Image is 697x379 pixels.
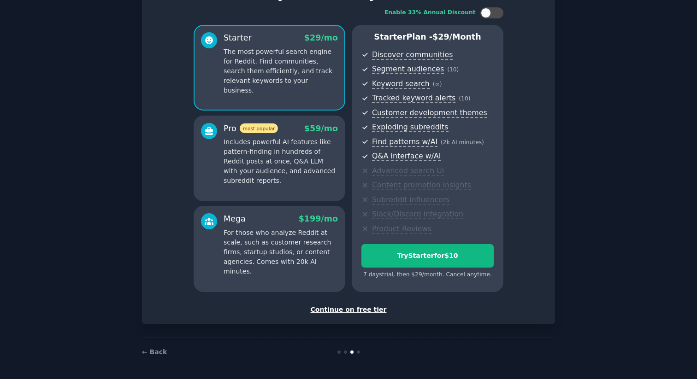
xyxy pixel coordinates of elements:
[224,213,246,225] div: Mega
[224,32,252,44] div: Starter
[304,33,338,42] span: $ 29 /mo
[224,47,338,95] p: The most powerful search engine for Reddit. Find communities, search them efficiently, and track ...
[441,139,484,146] span: ( 2k AI minutes )
[372,79,430,89] span: Keyword search
[224,137,338,186] p: Includes powerful AI features like pattern-finding in hundreds of Reddit posts at once, Q&A LLM w...
[432,32,481,41] span: $ 29 /month
[372,93,455,103] span: Tracked keyword alerts
[142,348,167,356] a: ← Back
[372,210,463,219] span: Slack/Discord integration
[152,305,545,315] div: Continue on free tier
[224,123,278,134] div: Pro
[362,251,493,261] div: Try Starter for $10
[372,64,444,74] span: Segment audiences
[299,214,338,223] span: $ 199 /mo
[304,124,338,133] span: $ 59 /mo
[459,95,470,102] span: ( 10 )
[384,9,476,17] div: Enable 33% Annual Discount
[372,166,444,176] span: Advanced search UI
[372,152,441,161] span: Q&A interface w/AI
[372,224,431,234] span: Product Reviews
[372,50,453,60] span: Discover communities
[372,122,448,132] span: Exploding subreddits
[224,228,338,276] p: For those who analyze Reddit at scale, such as customer research firms, startup studios, or conte...
[372,181,471,190] span: Content promotion insights
[240,123,278,133] span: most popular
[361,244,494,268] button: TryStarterfor$10
[361,31,494,43] p: Starter Plan -
[433,81,442,87] span: ( ∞ )
[372,108,487,118] span: Customer development themes
[361,271,494,279] div: 7 days trial, then $ 29 /month . Cancel anytime.
[447,66,459,73] span: ( 10 )
[372,137,437,147] span: Find patterns w/AI
[372,195,449,205] span: Subreddit influencers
